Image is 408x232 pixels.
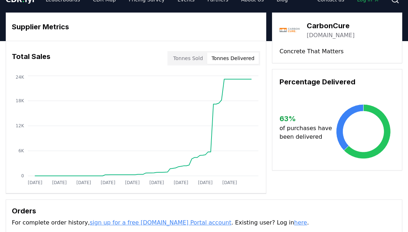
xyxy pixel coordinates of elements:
tspan: [DATE] [198,180,213,185]
h3: Supplier Metrics [12,21,260,32]
tspan: [DATE] [28,180,43,185]
tspan: 18K [16,98,24,103]
a: [DOMAIN_NAME] [307,31,355,40]
p: Concrete That Matters [280,47,395,56]
h3: Orders [12,206,396,216]
tspan: [DATE] [149,180,164,185]
tspan: [DATE] [77,180,91,185]
tspan: 6K [18,148,24,153]
h3: Percentage Delivered [280,76,395,87]
tspan: 12K [16,123,24,128]
tspan: [DATE] [52,180,67,185]
tspan: [DATE] [222,180,237,185]
tspan: 0 [21,173,24,178]
tspan: [DATE] [125,180,140,185]
button: Tonnes Sold [169,53,207,64]
tspan: [DATE] [174,180,188,185]
button: Tonnes Delivered [207,53,259,64]
h3: Total Sales [12,51,50,65]
tspan: [DATE] [101,180,116,185]
p: of purchases have been delivered [280,124,332,141]
tspan: 24K [16,75,24,80]
a: here [294,219,307,226]
a: sign up for a free [DOMAIN_NAME] Portal account [90,219,232,226]
p: For complete order history, . Existing user? Log in . [12,218,396,227]
h3: 63 % [280,113,332,124]
img: CarbonCure-logo [280,20,300,40]
h3: CarbonCure [307,20,355,31]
